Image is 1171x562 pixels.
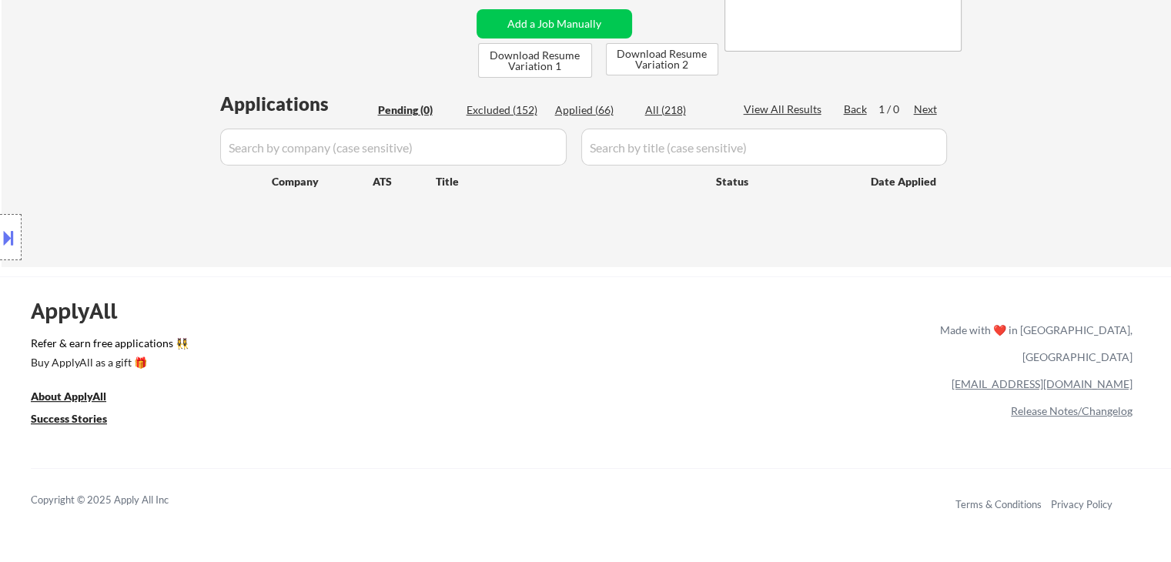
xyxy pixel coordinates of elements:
[1011,404,1133,417] a: Release Notes/Changelog
[871,174,938,189] div: Date Applied
[581,129,947,166] input: Search by title (case sensitive)
[952,377,1133,390] a: [EMAIL_ADDRESS][DOMAIN_NAME]
[914,102,938,117] div: Next
[478,43,592,78] button: Download Resume Variation 1
[477,9,632,38] button: Add a Job Manually
[272,174,373,189] div: Company
[31,412,107,425] u: Success Stories
[844,102,868,117] div: Back
[1051,498,1112,510] a: Privacy Policy
[606,43,718,75] button: Download Resume Variation 2
[878,102,914,117] div: 1 / 0
[744,102,826,117] div: View All Results
[220,129,567,166] input: Search by company (case sensitive)
[555,102,632,118] div: Applied (66)
[436,174,701,189] div: Title
[955,498,1042,510] a: Terms & Conditions
[31,493,208,508] div: Copyright © 2025 Apply All Inc
[31,410,128,430] a: Success Stories
[31,390,106,403] u: About ApplyAll
[31,388,128,407] a: About ApplyAll
[645,102,722,118] div: All (218)
[220,95,373,113] div: Applications
[467,102,544,118] div: Excluded (152)
[716,167,848,195] div: Status
[373,174,436,189] div: ATS
[378,102,455,118] div: Pending (0)
[31,338,618,354] a: Refer & earn free applications 👯‍♀️
[934,316,1133,370] div: Made with ❤️ in [GEOGRAPHIC_DATA], [GEOGRAPHIC_DATA]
